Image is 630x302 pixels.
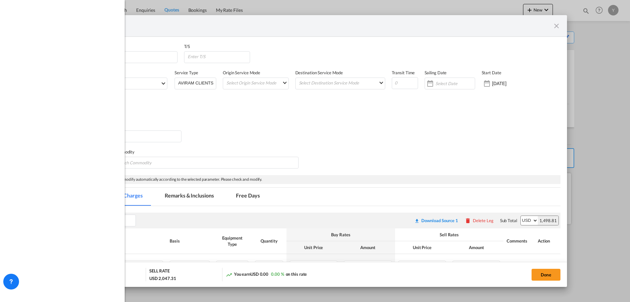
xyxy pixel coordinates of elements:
md-select: Select Destination Service Mode [298,78,385,87]
div: SELL RATE [149,268,170,275]
label: Transit Time [392,70,415,75]
md-icon: icon-close fg-AAA8AD m-0 pointer [553,22,560,30]
div: Download Source 1 [421,218,458,223]
input: Enter Service Type [178,78,216,88]
div: Download original source rate sheet [414,218,458,223]
label: Sailing Date [425,70,447,75]
button: Done [532,269,560,281]
md-chips-wrap: Chips container with autocompletion. Enter the text area, type text to search, and then use the u... [114,157,299,169]
label: T/S [184,44,190,49]
span: 0.00 % [271,271,284,277]
div: per equipment [170,261,210,272]
input: Start Date [492,81,534,86]
md-icon: icon-minus-circle-outline red-400-fg [538,261,544,267]
md-dialog: Update CardPort of ... [63,15,567,287]
md-pagination-wrapper: Use the left and right arrow keys to navigate between tabs [70,188,274,206]
div: Equipment Type [216,235,248,247]
input: Enter T/S [187,52,250,61]
div: Download original source rate sheet [411,218,461,223]
label: Destination Service Mode [295,70,343,75]
div: You earn on this rate [226,271,307,278]
label: Service Type [175,70,198,75]
input: Enter Port of Discharge [81,131,181,141]
button: Delete Leg [465,218,493,223]
md-tab-item: Remarks & Inclusions [157,188,221,206]
th: Action [535,228,560,254]
label: Start Date [482,70,501,75]
input: Select Date [435,81,475,86]
input: Search Commodity [116,158,176,168]
input: 0 [392,77,418,89]
md-icon: icon-download [414,218,420,223]
md-icon: icon-delete [465,217,471,224]
th: Unit Price [395,241,449,254]
button: Download original source rate sheet [411,215,461,226]
div: Update Card [70,22,553,30]
input: Enter Port of Loading [81,52,177,61]
th: Amount [341,241,395,254]
md-select: Select Origin Service Mode [226,78,288,87]
th: Unit Price [286,241,341,254]
md-icon: Add [513,261,525,272]
div: Buy Rates [290,232,392,238]
div: Quantity [255,238,283,244]
th: Amount [449,241,503,254]
div: Basis [170,238,210,244]
md-tab-item: Charges [115,188,150,206]
div: Note: The charges will not modify automatically according to the selected parameter. Please check... [78,175,560,184]
div: Delete Leg [473,218,493,223]
input: 100 [417,261,446,271]
div: USD 2,047.31 [149,275,176,281]
span: USD 0.00 [250,271,268,277]
md-tab-item: Free Days [228,188,267,206]
md-icon: icon-trending-up [226,271,232,278]
div: Sell Rates [398,232,500,238]
div: Sub Total [500,218,517,223]
label: Origin Service Mode [223,70,260,75]
th: Comments [503,228,534,254]
div: 1,498.81 [538,216,558,225]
